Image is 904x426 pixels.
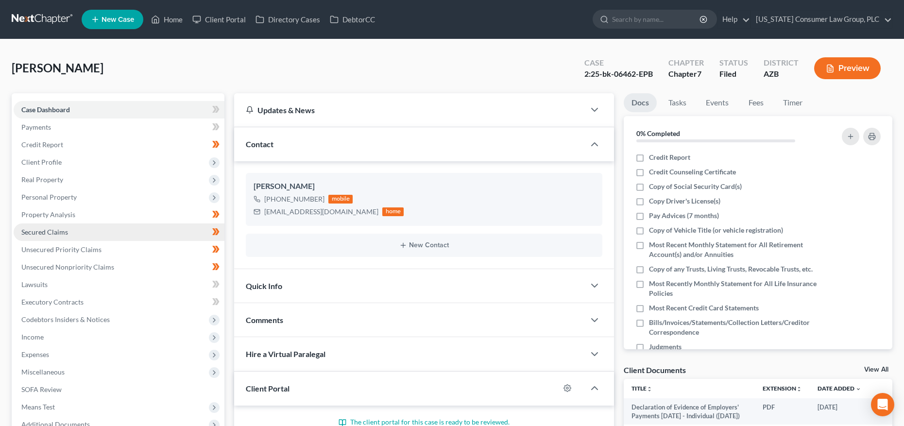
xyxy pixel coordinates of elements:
[719,57,748,68] div: Status
[254,241,595,249] button: New Contact
[649,211,719,221] span: Pay Advices (7 months)
[751,11,892,28] a: [US_STATE] Consumer Law Group, PLC
[14,276,224,293] a: Lawsuits
[264,194,324,204] div: [PHONE_NUMBER]
[755,398,810,425] td: PDF
[584,57,653,68] div: Case
[14,258,224,276] a: Unsecured Nonpriority Claims
[649,279,817,298] span: Most Recently Monthly Statement for All Life Insurance Policies
[649,264,813,274] span: Copy of any Trusts, Living Trusts, Revocable Trusts, etc.
[647,386,652,392] i: unfold_more
[21,385,62,393] span: SOFA Review
[21,333,44,341] span: Income
[264,207,378,217] div: [EMAIL_ADDRESS][DOMAIN_NAME]
[102,16,134,23] span: New Case
[764,68,799,80] div: AZB
[864,366,888,373] a: View All
[649,167,736,177] span: Credit Counseling Certificate
[328,195,353,204] div: mobile
[668,57,704,68] div: Chapter
[810,398,869,425] td: [DATE]
[14,119,224,136] a: Payments
[649,318,817,337] span: Bills/Invoices/Statements/Collection Letters/Creditor Correspondence
[740,93,771,112] a: Fees
[21,158,62,166] span: Client Profile
[649,182,742,191] span: Copy of Social Security Card(s)
[764,57,799,68] div: District
[21,228,68,236] span: Secured Claims
[21,105,70,114] span: Case Dashboard
[649,225,783,235] span: Copy of Vehicle Title (or vehicle registration)
[21,403,55,411] span: Means Test
[871,393,894,416] div: Open Intercom Messenger
[649,342,682,352] span: Judgments
[146,11,188,28] a: Home
[251,11,325,28] a: Directory Cases
[14,293,224,311] a: Executory Contracts
[818,385,861,392] a: Date Added expand_more
[246,349,325,358] span: Hire a Virtual Paralegal
[636,129,680,137] strong: 0% Completed
[14,223,224,241] a: Secured Claims
[649,196,720,206] span: Copy Driver's License(s)
[21,350,49,358] span: Expenses
[14,381,224,398] a: SOFA Review
[21,263,114,271] span: Unsecured Nonpriority Claims
[855,386,861,392] i: expand_more
[624,93,657,112] a: Docs
[668,68,704,80] div: Chapter
[21,175,63,184] span: Real Property
[14,136,224,153] a: Credit Report
[254,181,595,192] div: [PERSON_NAME]
[21,193,77,201] span: Personal Property
[697,69,701,78] span: 7
[21,123,51,131] span: Payments
[246,384,290,393] span: Client Portal
[21,210,75,219] span: Property Analysis
[649,240,817,259] span: Most Recent Monthly Statement for All Retirement Account(s) and/or Annuities
[698,93,736,112] a: Events
[21,140,63,149] span: Credit Report
[624,365,686,375] div: Client Documents
[246,315,283,324] span: Comments
[246,139,273,149] span: Contact
[246,105,573,115] div: Updates & News
[775,93,810,112] a: Timer
[814,57,881,79] button: Preview
[21,315,110,324] span: Codebtors Insiders & Notices
[717,11,750,28] a: Help
[612,10,701,28] input: Search by name...
[584,68,653,80] div: 2:25-bk-06462-EPB
[14,206,224,223] a: Property Analysis
[796,386,802,392] i: unfold_more
[246,281,282,290] span: Quick Info
[21,298,84,306] span: Executory Contracts
[624,398,755,425] td: Declaration of Evidence of Employers' Payments [DATE] - Individual ([DATE])
[649,153,690,162] span: Credit Report
[14,241,224,258] a: Unsecured Priority Claims
[325,11,380,28] a: DebtorCC
[763,385,802,392] a: Extensionunfold_more
[21,280,48,289] span: Lawsuits
[661,93,694,112] a: Tasks
[12,61,103,75] span: [PERSON_NAME]
[631,385,652,392] a: Titleunfold_more
[188,11,251,28] a: Client Portal
[21,368,65,376] span: Miscellaneous
[719,68,748,80] div: Filed
[14,101,224,119] a: Case Dashboard
[382,207,404,216] div: home
[649,303,759,313] span: Most Recent Credit Card Statements
[21,245,102,254] span: Unsecured Priority Claims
